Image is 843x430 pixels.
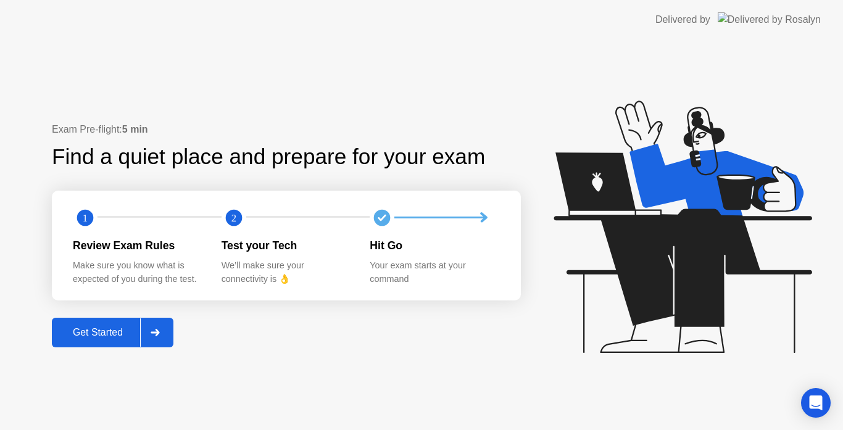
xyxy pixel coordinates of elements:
[718,12,821,27] img: Delivered by Rosalyn
[56,327,140,338] div: Get Started
[655,12,710,27] div: Delivered by
[83,212,88,223] text: 1
[222,238,351,254] div: Test your Tech
[52,122,521,137] div: Exam Pre-flight:
[73,238,202,254] div: Review Exam Rules
[801,388,831,418] div: Open Intercom Messenger
[52,318,173,347] button: Get Started
[73,259,202,286] div: Make sure you know what is expected of you during the test.
[122,124,148,134] b: 5 min
[231,212,236,223] text: 2
[222,259,351,286] div: We’ll make sure your connectivity is 👌
[370,238,499,254] div: Hit Go
[370,259,499,286] div: Your exam starts at your command
[52,141,487,173] div: Find a quiet place and prepare for your exam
